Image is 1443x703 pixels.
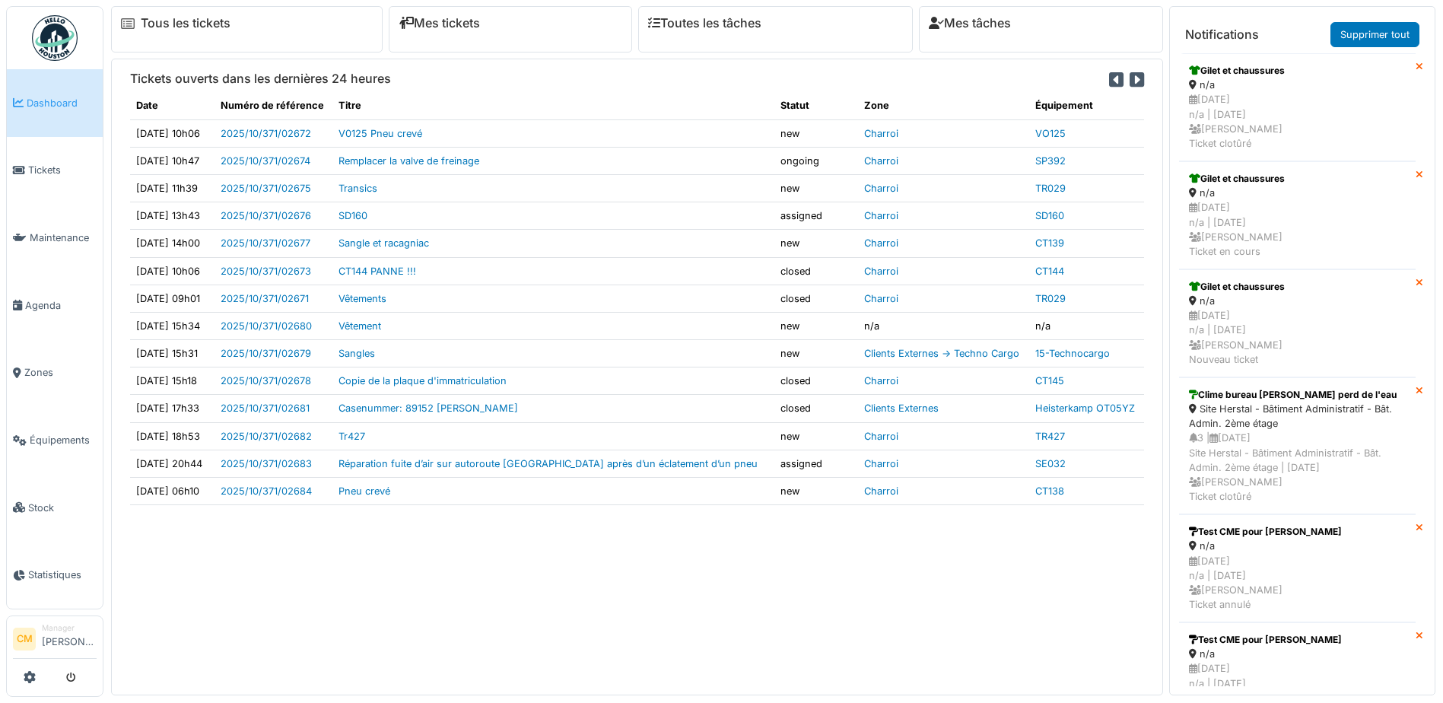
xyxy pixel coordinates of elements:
[221,293,309,304] a: 2025/10/371/02671
[221,320,312,332] a: 2025/10/371/02680
[28,568,97,582] span: Statistiques
[130,395,215,422] td: [DATE] 17h33
[7,542,103,609] a: Statistiques
[399,16,480,30] a: Mes tickets
[774,202,859,230] td: assigned
[130,202,215,230] td: [DATE] 13h43
[130,92,215,119] th: Date
[1035,155,1066,167] a: SP392
[774,285,859,312] td: closed
[864,485,898,497] a: Charroi
[130,174,215,202] td: [DATE] 11h39
[648,16,761,30] a: Toutes les tâches
[13,622,97,659] a: CM Manager[PERSON_NAME]
[1035,402,1135,414] a: Heisterkamp OT05YZ
[1189,280,1406,294] div: Gilet et chaussures
[130,478,215,505] td: [DATE] 06h10
[339,402,518,414] a: Casenummer: 89152 [PERSON_NAME]
[141,16,230,30] a: Tous les tickets
[929,16,1011,30] a: Mes tâches
[1179,514,1416,622] a: Test CME pour [PERSON_NAME] n/a [DATE]n/a | [DATE] [PERSON_NAME]Ticket annulé
[221,348,311,359] a: 2025/10/371/02679
[339,348,375,359] a: Sangles
[7,474,103,542] a: Stock
[1189,431,1406,504] div: 3 | [DATE] Site Herstal - Bâtiment Administratif - Bât. Admin. 2ème étage | [DATE] [PERSON_NAME] ...
[1189,78,1406,92] div: n/a
[864,128,898,139] a: Charroi
[864,210,898,221] a: Charroi
[221,431,312,442] a: 2025/10/371/02682
[339,155,479,167] a: Remplacer la valve de freinage
[221,266,311,277] a: 2025/10/371/02673
[130,285,215,312] td: [DATE] 09h01
[864,293,898,304] a: Charroi
[7,272,103,339] a: Agenda
[13,628,36,651] li: CM
[774,147,859,174] td: ongoing
[864,348,1019,359] a: Clients Externes -> Techno Cargo
[774,422,859,450] td: new
[221,485,312,497] a: 2025/10/371/02684
[1189,308,1406,367] div: [DATE] n/a | [DATE] [PERSON_NAME] Nouveau ticket
[221,210,311,221] a: 2025/10/371/02676
[339,293,386,304] a: Vêtements
[1035,266,1064,277] a: CT144
[774,478,859,505] td: new
[332,92,774,119] th: Titre
[1035,183,1066,194] a: TR029
[28,163,97,177] span: Tickets
[864,155,898,167] a: Charroi
[1189,525,1406,539] div: Test CME pour [PERSON_NAME]
[864,266,898,277] a: Charroi
[774,174,859,202] td: new
[1189,200,1406,259] div: [DATE] n/a | [DATE] [PERSON_NAME] Ticket en cours
[130,450,215,477] td: [DATE] 20h44
[1179,161,1416,269] a: Gilet et chaussures n/a [DATE]n/a | [DATE] [PERSON_NAME]Ticket en cours
[339,237,429,249] a: Sangle et racagniac
[339,183,377,194] a: Transics
[774,367,859,395] td: closed
[215,92,333,119] th: Numéro de référence
[130,257,215,285] td: [DATE] 10h06
[221,402,310,414] a: 2025/10/371/02681
[864,375,898,386] a: Charroi
[339,210,367,221] a: SD160
[774,340,859,367] td: new
[1179,377,1416,514] a: Clime bureau [PERSON_NAME] perd de l'eau Site Herstal - Bâtiment Administratif - Bât. Admin. 2ème...
[1189,186,1406,200] div: n/a
[221,458,312,469] a: 2025/10/371/02683
[339,431,365,442] a: Tr427
[7,406,103,474] a: Équipements
[27,96,97,110] span: Dashboard
[24,365,97,380] span: Zones
[339,266,416,277] a: CT144 PANNE !!!
[1035,293,1066,304] a: TR029
[1035,485,1064,497] a: CT138
[1189,92,1406,151] div: [DATE] n/a | [DATE] [PERSON_NAME] Ticket clotûré
[774,257,859,285] td: closed
[7,204,103,272] a: Maintenance
[221,237,310,249] a: 2025/10/371/02677
[221,155,310,167] a: 2025/10/371/02674
[864,458,898,469] a: Charroi
[1189,633,1406,647] div: Test CME pour [PERSON_NAME]
[221,375,311,386] a: 2025/10/371/02678
[1185,27,1259,42] h6: Notifications
[774,450,859,477] td: assigned
[1330,22,1419,47] a: Supprimer tout
[130,119,215,147] td: [DATE] 10h06
[28,501,97,515] span: Stock
[130,422,215,450] td: [DATE] 18h53
[7,69,103,137] a: Dashboard
[864,402,939,414] a: Clients Externes
[30,433,97,447] span: Équipements
[774,312,859,339] td: new
[221,183,311,194] a: 2025/10/371/02675
[1029,312,1144,339] td: n/a
[1035,375,1064,386] a: CT145
[130,147,215,174] td: [DATE] 10h47
[1035,210,1064,221] a: SD160
[130,72,391,86] h6: Tickets ouverts dans les dernières 24 heures
[221,128,311,139] a: 2025/10/371/02672
[774,92,859,119] th: Statut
